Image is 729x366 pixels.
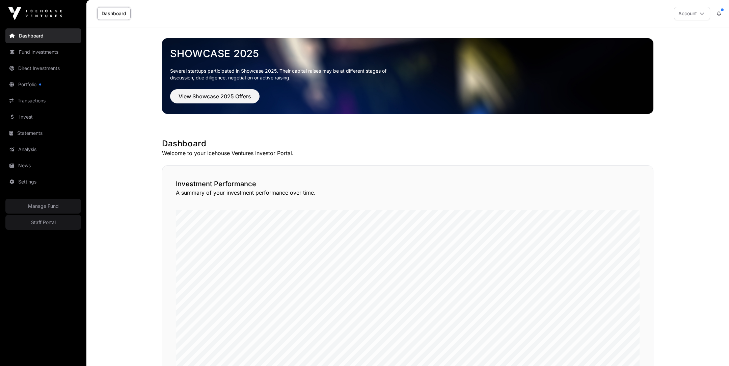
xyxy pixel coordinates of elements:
[8,7,62,20] img: Icehouse Ventures Logo
[5,28,81,43] a: Dashboard
[97,7,131,20] a: Dashboard
[170,68,397,81] p: Several startups participated in Showcase 2025. Their capital raises may be at different stages o...
[5,142,81,157] a: Analysis
[5,215,81,230] a: Staff Portal
[674,7,710,20] button: Account
[5,77,81,92] a: Portfolio
[179,92,251,100] span: View Showcase 2025 Offers
[162,138,653,149] h1: Dashboard
[170,96,260,103] a: View Showcase 2025 Offers
[5,61,81,76] a: Direct Investments
[176,189,640,197] p: A summary of your investment performance over time.
[176,179,640,189] h2: Investment Performance
[170,47,645,59] a: Showcase 2025
[162,38,653,114] img: Showcase 2025
[5,158,81,173] a: News
[170,89,260,103] button: View Showcase 2025 Offers
[162,149,653,157] p: Welcome to your Icehouse Ventures Investor Portal.
[5,174,81,189] a: Settings
[5,199,81,214] a: Manage Fund
[5,109,81,124] a: Invest
[5,126,81,141] a: Statements
[5,45,81,59] a: Fund Investments
[5,93,81,108] a: Transactions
